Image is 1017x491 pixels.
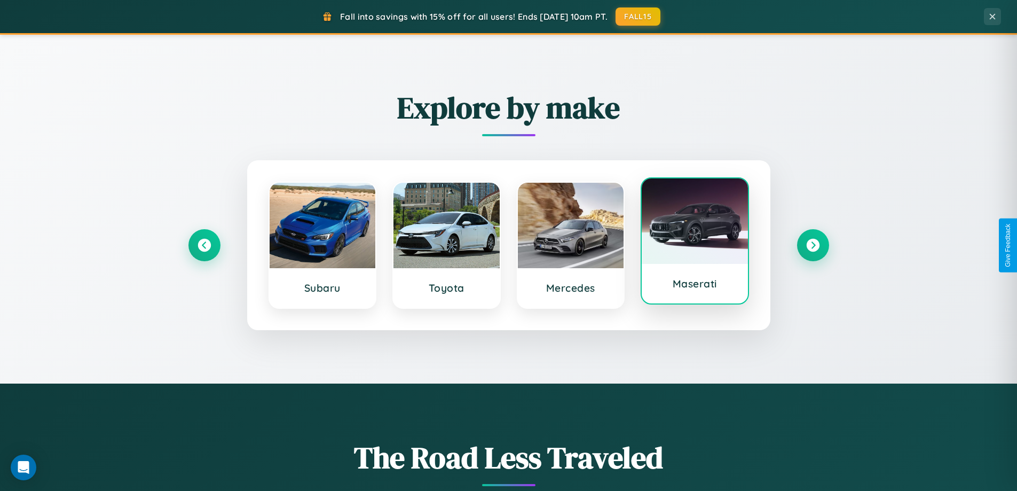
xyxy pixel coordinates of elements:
h3: Mercedes [529,282,613,294]
h2: Explore by make [188,87,829,128]
h3: Toyota [404,282,489,294]
div: Give Feedback [1004,224,1012,267]
div: Open Intercom Messenger [11,455,36,480]
h3: Maserati [652,277,737,290]
span: Fall into savings with 15% off for all users! Ends [DATE] 10am PT. [340,11,608,22]
h3: Subaru [280,282,365,294]
h1: The Road Less Traveled [188,437,829,478]
button: FALL15 [616,7,660,26]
